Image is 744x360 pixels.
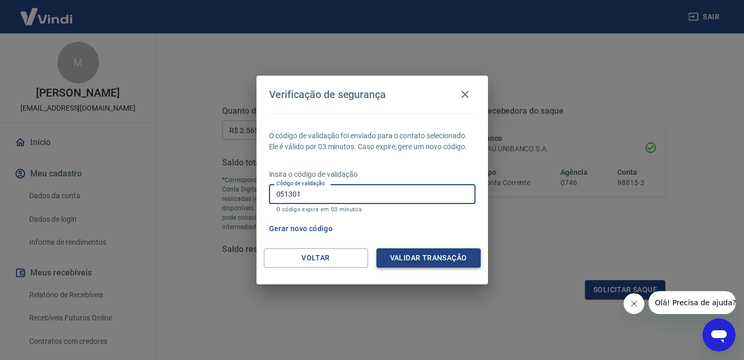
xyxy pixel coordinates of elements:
[264,248,368,268] button: Voltar
[376,248,481,268] button: Validar transação
[276,179,325,187] label: Código de validação
[649,291,736,314] iframe: Mensagem da empresa
[624,293,644,314] iframe: Fechar mensagem
[269,169,475,180] p: Insira o código de validação
[269,88,386,101] h4: Verificação de segurança
[265,219,337,238] button: Gerar novo código
[276,206,468,213] p: O código expira em 03 minutos.
[269,130,475,152] p: O código de validação foi enviado para o contato selecionado. Ele é válido por 03 minutos. Caso e...
[6,7,88,16] span: Olá! Precisa de ajuda?
[702,318,736,352] iframe: Botão para abrir a janela de mensagens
